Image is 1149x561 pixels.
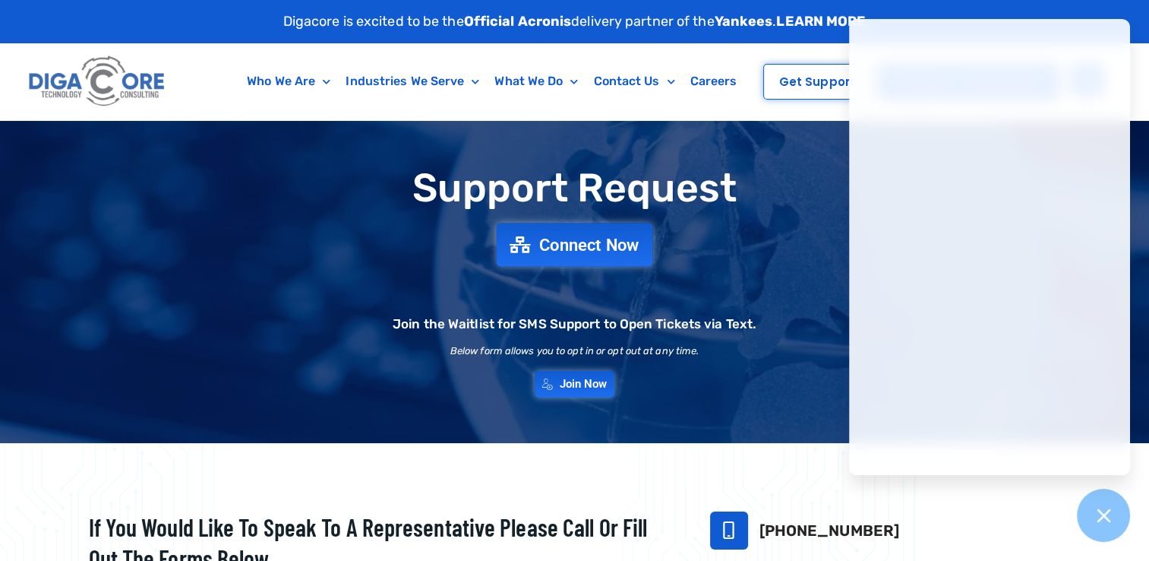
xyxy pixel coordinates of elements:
[487,64,586,99] a: What We Do
[450,346,699,356] h2: Below form allows you to opt in or opt out at any time.
[683,64,745,99] a: Careers
[586,64,682,99] a: Contact Us
[51,166,1099,210] h1: Support Request
[497,223,653,266] a: Connect Now
[231,64,753,99] nav: Menu
[763,64,871,100] a: Get Support
[539,236,639,253] span: Connect Now
[535,371,615,398] a: Join Now
[715,13,773,30] strong: Yankees
[560,379,608,390] span: Join Now
[239,64,338,99] a: Who We Are
[393,318,756,331] h2: Join the Waitlist for SMS Support to Open Tickets via Text.
[338,64,487,99] a: Industries We Serve
[25,51,170,113] img: Digacore logo 1
[776,13,866,30] a: LEARN MORE
[849,19,1130,475] iframe: Chatgenie Messenger
[779,76,855,87] span: Get Support
[710,512,748,550] a: 732-646-5725
[464,13,572,30] strong: Official Acronis
[759,521,899,540] a: [PHONE_NUMBER]
[283,11,866,32] p: Digacore is excited to be the delivery partner of the .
